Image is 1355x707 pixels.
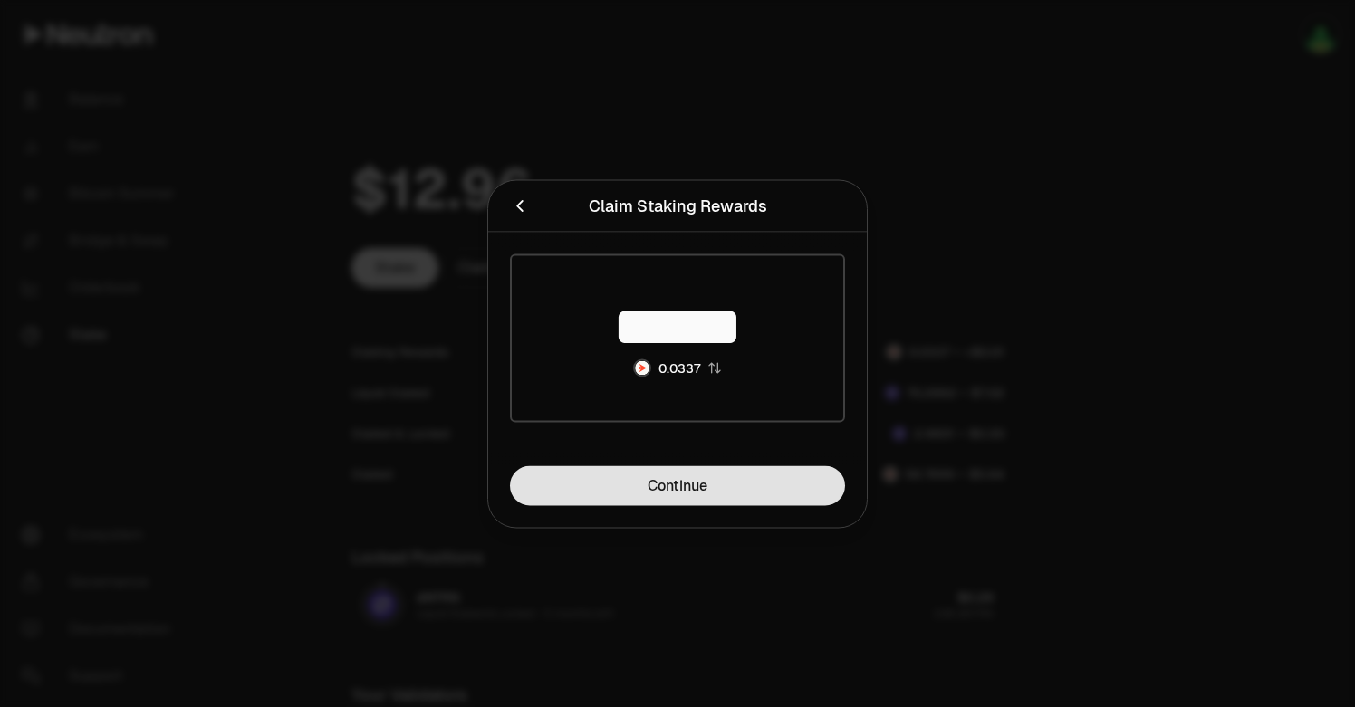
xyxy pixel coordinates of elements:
[658,358,700,377] div: 0.0337
[635,360,649,375] img: NTRN Logo
[510,193,530,218] button: Close
[633,358,722,377] button: NTRN Logo0.0337
[510,465,845,505] a: Continue
[589,193,767,218] div: Claim Staking Rewards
